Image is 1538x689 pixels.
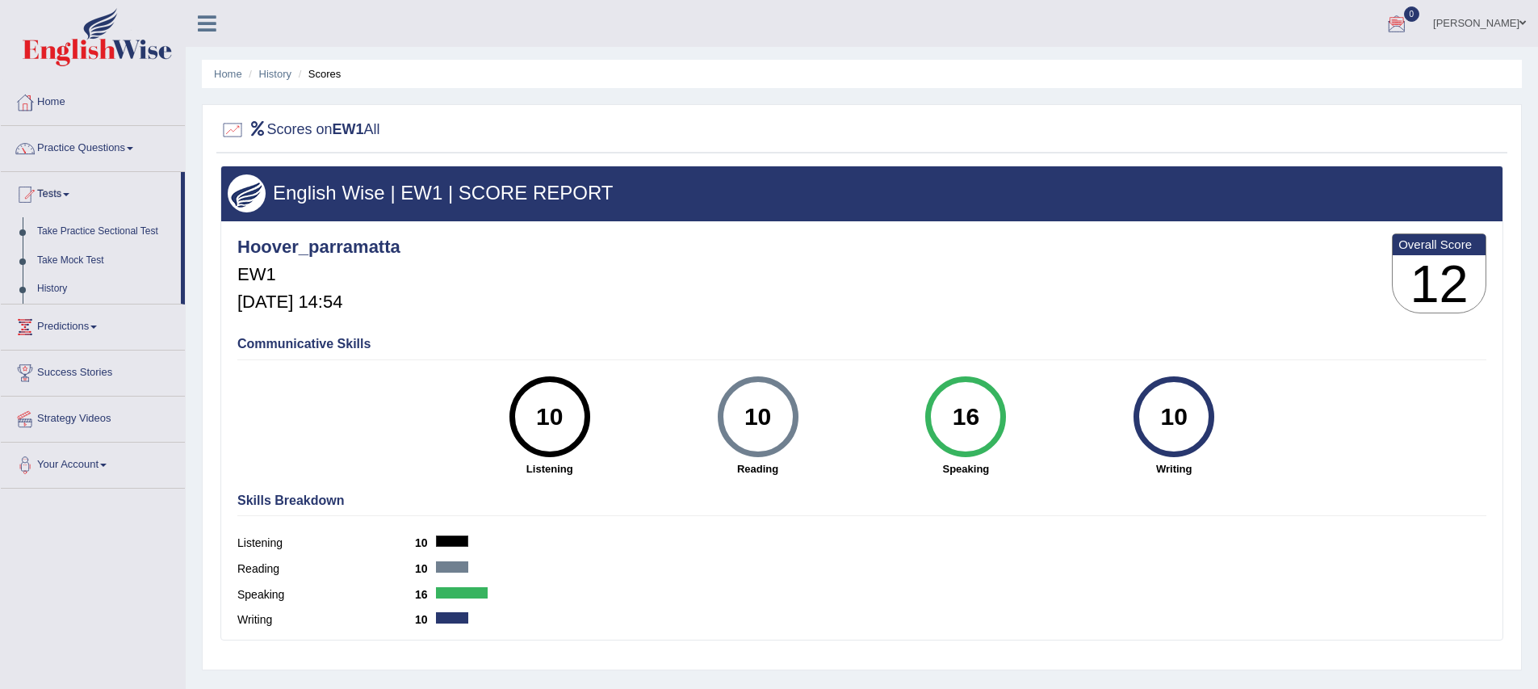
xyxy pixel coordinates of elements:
div: 10 [520,383,579,451]
a: Home [1,80,185,120]
strong: Writing [1078,461,1270,477]
img: wings.png [228,174,266,212]
b: 10 [415,536,436,549]
a: Tests [1,172,181,212]
strong: Listening [454,461,646,477]
a: History [259,68,291,80]
strong: Reading [662,461,854,477]
label: Reading [237,561,415,578]
a: Success Stories [1,351,185,391]
h5: [DATE] 14:54 [237,292,400,312]
a: Strategy Videos [1,397,185,437]
a: Practice Questions [1,126,185,166]
b: EW1 [333,121,364,137]
a: Home [214,68,242,80]
h3: English Wise | EW1 | SCORE REPORT [228,183,1496,204]
div: 10 [1145,383,1204,451]
h2: Scores on All [220,118,380,142]
a: Your Account [1,443,185,483]
a: Take Mock Test [30,246,181,275]
b: 10 [415,562,436,575]
h4: Communicative Skills [237,337,1486,351]
a: History [30,275,181,304]
b: Overall Score [1398,237,1480,251]
li: Scores [295,66,342,82]
h4: Hoover_parramatta [237,237,400,257]
h5: EW1 [237,265,400,284]
a: Predictions [1,305,185,345]
div: 10 [728,383,787,451]
h3: 12 [1393,255,1486,313]
b: 16 [415,588,436,601]
strong: Speaking [870,461,1062,477]
label: Speaking [237,586,415,603]
a: Take Practice Sectional Test [30,217,181,246]
h4: Skills Breakdown [237,494,1486,508]
span: 0 [1404,6,1420,22]
label: Listening [237,535,415,552]
label: Writing [237,611,415,628]
b: 10 [415,613,436,626]
div: 16 [937,383,995,451]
